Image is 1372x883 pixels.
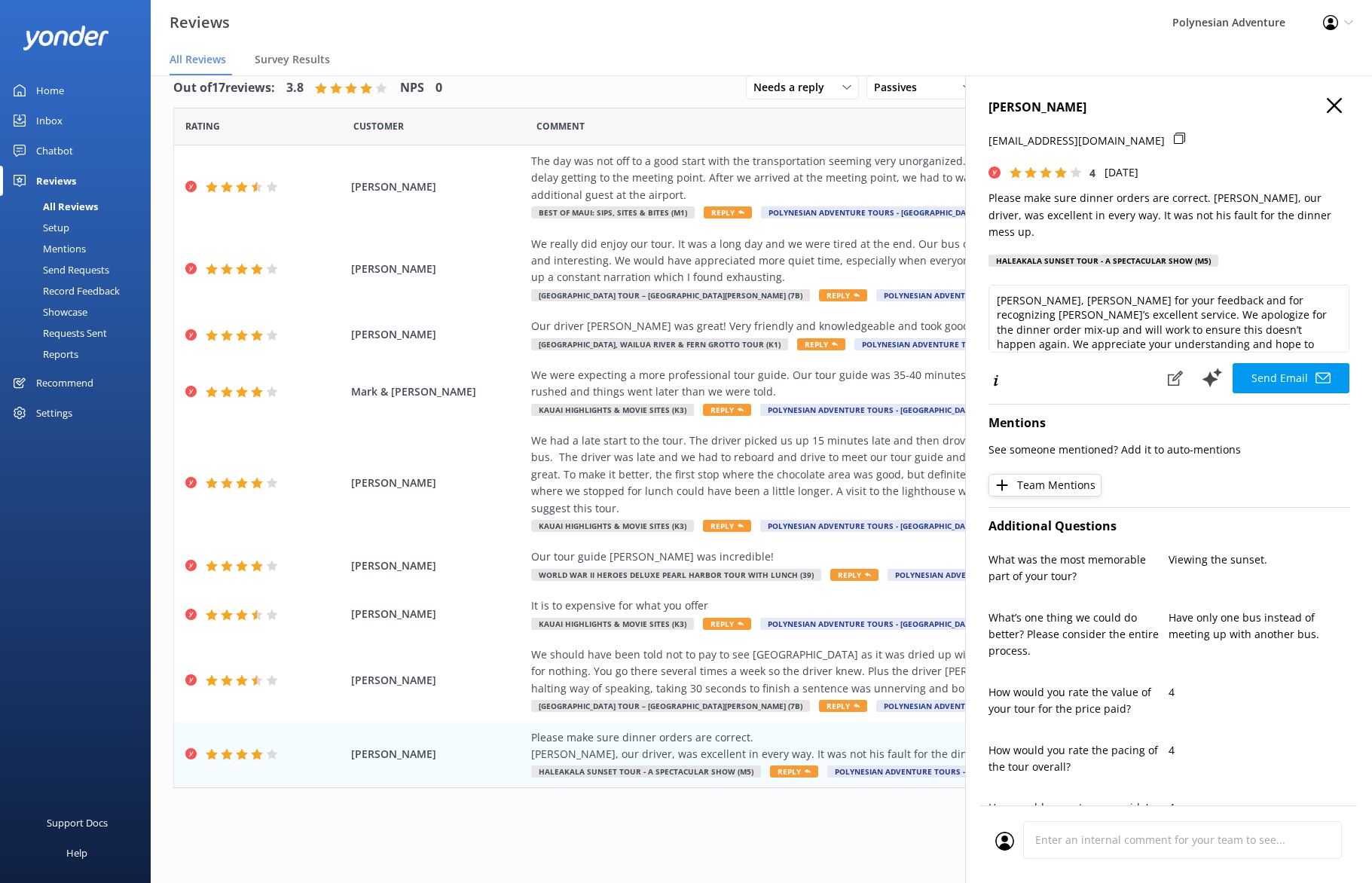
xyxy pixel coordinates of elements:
span: Best of Maui: Sips, Sites & Bites (M1) [531,206,695,218]
span: [GEOGRAPHIC_DATA] Tour – [GEOGRAPHIC_DATA][PERSON_NAME] (7B) [531,289,810,301]
h4: Mentions [989,414,1349,433]
h4: 0 [435,78,442,98]
p: Please make sure dinner orders are correct. [PERSON_NAME], our driver, was excellent in every way... [989,190,1349,240]
span: Polynesian Adventure Tours - [GEOGRAPHIC_DATA] [761,206,985,218]
img: yonder-white-logo.png [23,26,109,50]
div: The day was not off to a good start with the transportation seeming very unorganized. The driver ... [531,153,1217,203]
a: Showcase [9,301,151,322]
span: [GEOGRAPHIC_DATA] Tour – [GEOGRAPHIC_DATA][PERSON_NAME] (7B) [531,700,810,712]
h4: 3.8 [286,78,304,98]
span: 4 [1089,166,1095,180]
div: Help [66,838,87,868]
span: Passives [874,79,926,96]
a: Requests Sent [9,322,151,344]
span: Reply [770,765,818,778]
div: Our tour guide [PERSON_NAME] was incredible! [531,548,1217,565]
span: Reply [819,289,867,301]
span: Polynesian Adventure Tours - [GEOGRAPHIC_DATA] [760,404,985,416]
span: World War II Heroes Deluxe Pearl Harbor Tour with Lunch (39) [531,569,821,581]
span: Polynesian Adventure Tours - [GEOGRAPHIC_DATA] [827,765,1052,778]
p: [DATE] [1105,164,1138,181]
div: It is to expensive for what you offer [531,597,1217,614]
div: All Reviews [9,196,98,217]
span: Polynesian Adventure Tours - [GEOGRAPHIC_DATA] [760,618,985,630]
p: Have only one bus instead of meeting up with another bus. [1169,610,1350,643]
p: 4 [1169,684,1350,701]
div: We really did enjoy our tour. It was a long day and we were tired at the end. Our bus driver, [PE... [531,236,1217,286]
h4: NPS [400,78,424,98]
span: [PERSON_NAME] [351,179,524,195]
div: Support Docs [47,808,108,838]
span: [PERSON_NAME] [351,261,524,277]
p: 4 [1169,742,1350,759]
p: How would you rate the pacing of the tour overall? [989,742,1169,776]
a: All Reviews [9,196,151,217]
a: Record Feedback [9,280,151,301]
p: How would you rate the value of your tour for the price paid? [989,684,1169,718]
span: Reply [703,618,751,630]
div: Our driver [PERSON_NAME] was great! Very friendly and knowledgeable and took good care of us! [531,318,1217,335]
button: Close [1327,98,1342,115]
div: Record Feedback [9,280,120,301]
span: [PERSON_NAME] [351,746,524,762]
h4: [PERSON_NAME] [989,98,1349,118]
span: Reply [704,206,752,218]
a: Send Requests [9,259,151,280]
div: Recommend [36,368,93,398]
span: Polynesian Adventure Tours - [GEOGRAPHIC_DATA] [760,520,985,532]
p: What was the most memorable part of your tour? [989,551,1169,585]
h4: Out of 17 reviews: [173,78,275,98]
span: Date [353,119,404,133]
p: See someone mentioned? Add it to auto-mentions [989,442,1349,458]
div: We were expecting a more professional tour guide. Our tour guide was 35-40 minutes late. The movi... [531,367,1217,401]
img: user_profile.svg [995,832,1014,851]
div: Reports [9,344,78,365]
div: Chatbot [36,136,73,166]
span: Kauai Highlights & Movie Sites (K3) [531,618,694,630]
span: Haleakala Sunset Tour - A Spectacular Show (M5) [531,765,761,778]
span: Reply [703,404,751,416]
span: [PERSON_NAME] [351,475,524,491]
span: [PERSON_NAME] [351,606,524,622]
div: Please make sure dinner orders are correct. [PERSON_NAME], our driver, was excellent in every way... [531,729,1217,763]
a: Setup [9,217,151,238]
button: Send Email [1233,363,1349,393]
div: Inbox [36,105,63,136]
textarea: [PERSON_NAME], [PERSON_NAME] for your feedback and for recognizing [PERSON_NAME]’s excellent serv... [989,285,1349,353]
div: Requests Sent [9,322,107,344]
div: We should have been told not to pay to see [GEOGRAPHIC_DATA] as it was dried up with nothing to s... [531,646,1217,697]
p: How would you rate your guide's knowledge and hospitality? [989,799,1169,833]
h4: Additional Questions [989,517,1349,536]
span: Polynesian Adventure Tours - [GEOGRAPHIC_DATA] [876,289,1101,301]
span: Polynesian Adventure Tours - [GEOGRAPHIC_DATA] [876,700,1101,712]
span: Needs a reply [753,79,833,96]
span: [GEOGRAPHIC_DATA], Wailua River & Fern Grotto Tour (K1) [531,338,788,350]
span: All Reviews [170,52,226,67]
div: Settings [36,398,72,428]
span: Reply [830,569,879,581]
div: Showcase [9,301,87,322]
a: Reports [9,344,151,365]
div: Haleakala Sunset Tour - A Spectacular Show (M5) [989,255,1218,267]
span: [PERSON_NAME] [351,558,524,574]
p: Viewing the sunset. [1169,551,1350,568]
a: Mentions [9,238,151,259]
span: Reply [797,338,845,350]
div: Reviews [36,166,76,196]
span: Reply [819,700,867,712]
span: Mark & [PERSON_NAME] [351,383,524,400]
p: What’s one thing we could do better? Please consider the entire process. [989,610,1169,660]
p: [EMAIL_ADDRESS][DOMAIN_NAME] [989,133,1165,149]
span: Kauai Highlights & Movie Sites (K3) [531,520,694,532]
div: Home [36,75,64,105]
button: Team Mentions [989,474,1102,496]
div: Send Requests [9,259,109,280]
div: Mentions [9,238,86,259]
span: Polynesian Adventure Tours - [GEOGRAPHIC_DATA] [888,569,1112,581]
span: Reply [703,520,751,532]
h3: Reviews [170,11,230,35]
div: We had a late start to the tour. The driver picked us up 15 minutes late and then drove us to the... [531,432,1217,517]
span: [PERSON_NAME] [351,326,524,343]
p: 4 [1169,799,1350,816]
div: Setup [9,217,69,238]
